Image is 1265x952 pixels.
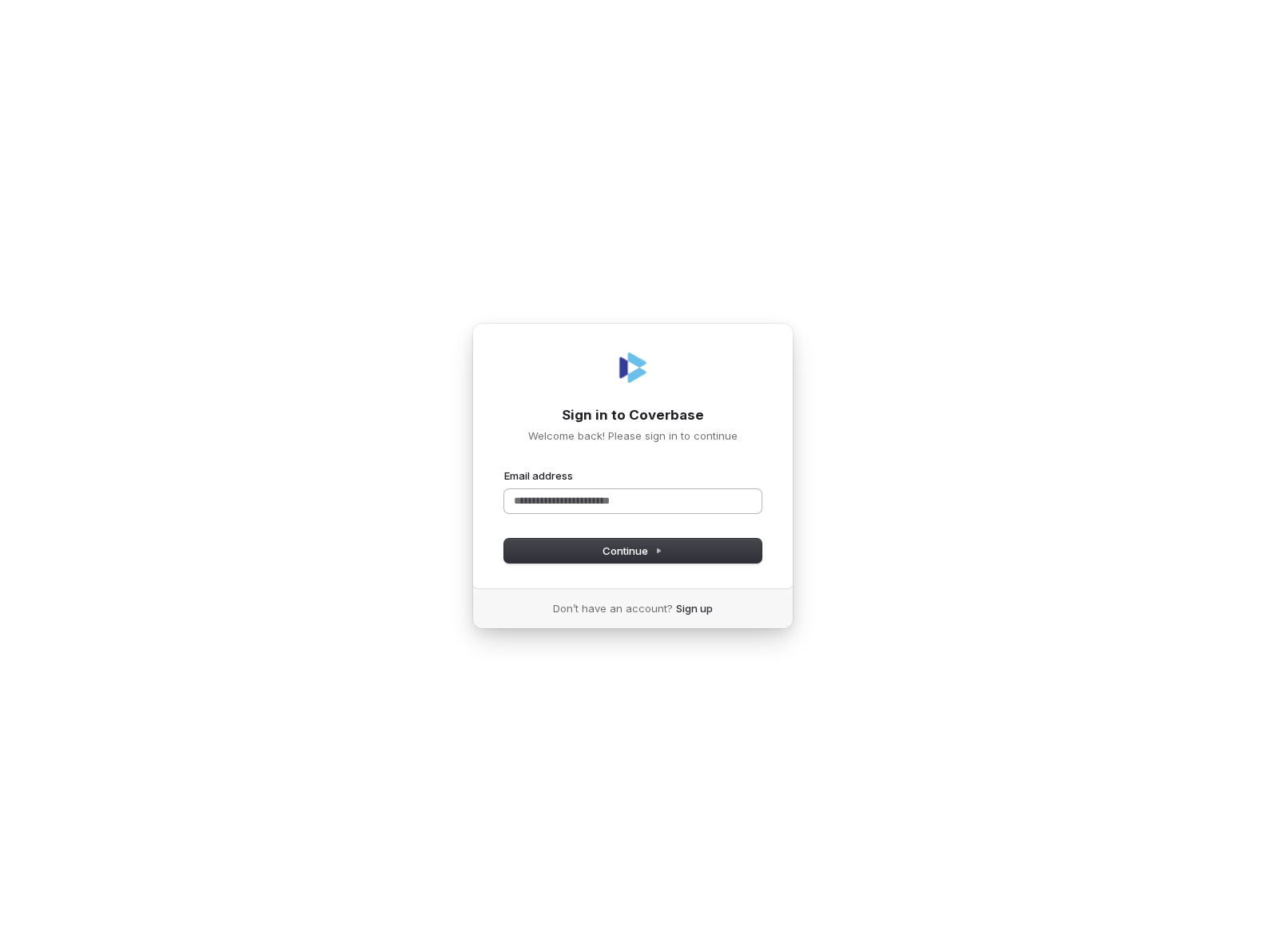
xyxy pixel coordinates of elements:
img: Coverbase [614,349,652,387]
button: Continue [504,539,762,563]
h1: Sign in to Coverbase [504,406,762,425]
span: Continue [603,544,662,558]
label: Email address [504,468,573,483]
span: Don’t have an account? [553,601,673,615]
p: Welcome back! Please sign in to continue [504,428,762,443]
a: Sign up [676,601,713,615]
